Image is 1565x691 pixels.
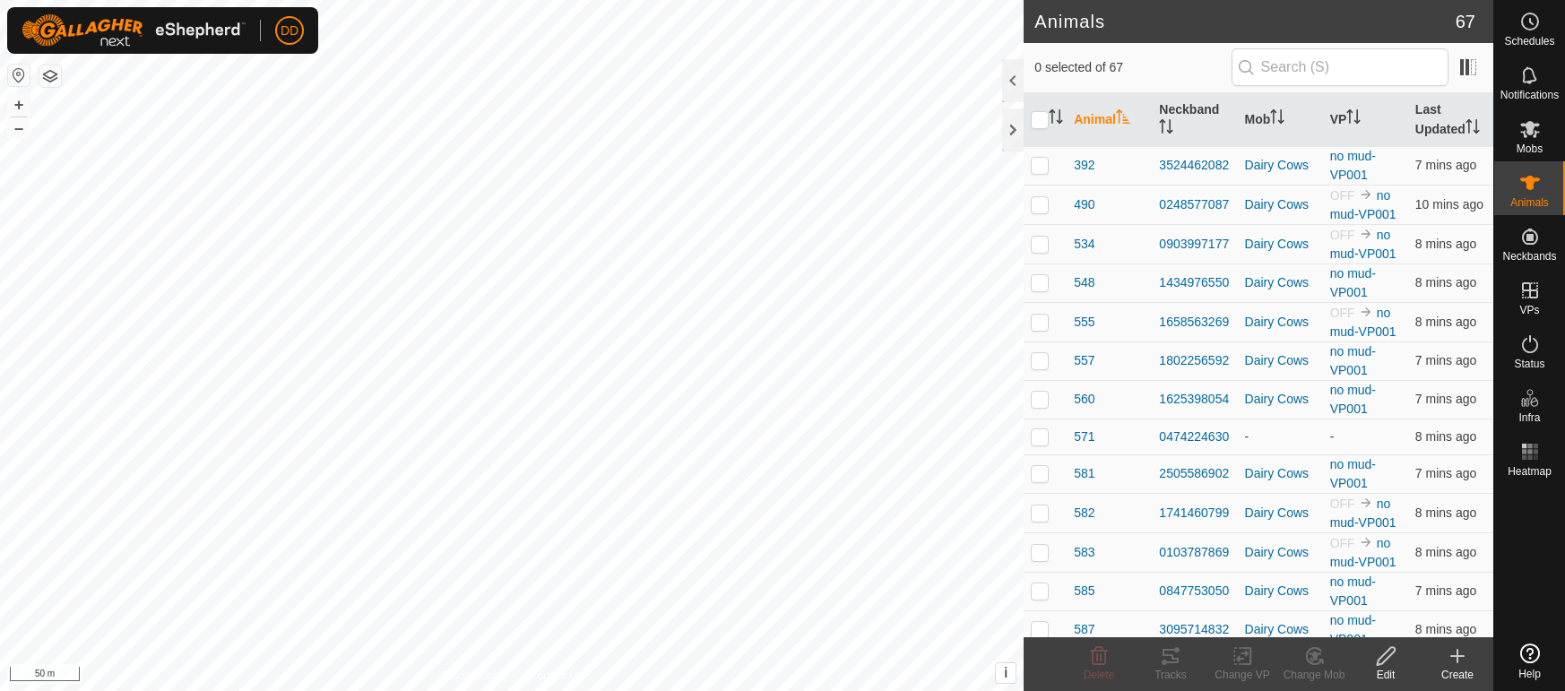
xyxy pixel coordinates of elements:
[1518,669,1541,679] span: Help
[1074,156,1094,175] span: 392
[1517,143,1543,154] span: Mobs
[1074,195,1094,214] span: 490
[1504,36,1554,47] span: Schedules
[1359,535,1373,549] img: to
[1415,545,1476,559] span: 4 Oct 2025, 10:01 am
[1510,197,1549,208] span: Animals
[1508,466,1552,477] span: Heatmap
[1159,504,1230,523] div: 1741460799
[1502,251,1556,262] span: Neckbands
[1245,464,1316,483] div: Dairy Cows
[1074,504,1094,523] span: 582
[1415,197,1483,212] span: 4 Oct 2025, 10:00 am
[1245,620,1316,639] div: Dairy Cows
[1159,351,1230,370] div: 1802256592
[1159,235,1230,254] div: 0903997177
[1415,158,1476,172] span: 4 Oct 2025, 10:02 am
[1278,667,1350,683] div: Change Mob
[1074,313,1094,332] span: 555
[1330,188,1355,203] span: OFF
[1330,344,1376,377] a: no mud-VP001
[1330,228,1355,242] span: OFF
[1330,613,1376,646] a: no mud-VP001
[1245,195,1316,214] div: Dairy Cows
[1456,8,1475,35] span: 67
[1159,390,1230,409] div: 1625398054
[1067,93,1152,147] th: Animal
[1074,235,1094,254] span: 534
[1330,306,1355,320] span: OFF
[1245,235,1316,254] div: Dairy Cows
[1159,313,1230,332] div: 1658563269
[1330,457,1376,490] a: no mud-VP001
[1330,228,1396,261] a: no mud-VP001
[1330,497,1396,530] a: no mud-VP001
[1159,464,1230,483] div: 2505586902
[1074,351,1094,370] span: 557
[8,65,30,86] button: Reset Map
[1330,306,1396,339] a: no mud-VP001
[1074,582,1094,600] span: 585
[1359,496,1373,510] img: to
[1330,536,1396,569] a: no mud-VP001
[1408,93,1493,147] th: Last Updated
[1245,504,1316,523] div: Dairy Cows
[39,65,61,87] button: Map Layers
[996,663,1016,683] button: i
[1245,428,1316,446] div: -
[1330,429,1335,444] app-display-virtual-paddock-transition: -
[1159,428,1230,446] div: 0474224630
[1245,390,1316,409] div: Dairy Cows
[1415,353,1476,367] span: 4 Oct 2025, 10:02 am
[1422,667,1493,683] div: Create
[1415,392,1476,406] span: 4 Oct 2025, 10:02 am
[1238,93,1323,147] th: Mob
[1232,48,1448,86] input: Search (S)
[530,668,583,684] a: Contact Us
[1350,667,1422,683] div: Edit
[1074,620,1094,639] span: 587
[1159,122,1173,136] p-sorticon: Activate to sort
[1152,93,1237,147] th: Neckband
[1206,667,1278,683] div: Change VP
[281,22,298,40] span: DD
[1245,156,1316,175] div: Dairy Cows
[1415,315,1476,329] span: 4 Oct 2025, 10:01 am
[1518,412,1540,423] span: Infra
[1330,536,1355,550] span: OFF
[1034,58,1231,77] span: 0 selected of 67
[1135,667,1206,683] div: Tracks
[1004,665,1007,680] span: i
[1074,390,1094,409] span: 560
[1330,188,1396,221] a: no mud-VP001
[1519,305,1539,315] span: VPs
[1466,122,1480,136] p-sorticon: Activate to sort
[1330,497,1355,511] span: OFF
[1116,112,1130,126] p-sorticon: Activate to sort
[1159,195,1230,214] div: 0248577087
[1049,112,1063,126] p-sorticon: Activate to sort
[1330,383,1376,416] a: no mud-VP001
[1074,543,1094,562] span: 583
[1359,187,1373,202] img: to
[1074,273,1094,292] span: 548
[1245,273,1316,292] div: Dairy Cows
[1415,275,1476,289] span: 4 Oct 2025, 10:02 am
[1415,466,1476,480] span: 4 Oct 2025, 10:02 am
[1359,227,1373,241] img: to
[1159,582,1230,600] div: 0847753050
[1415,237,1476,251] span: 4 Oct 2025, 10:01 am
[1500,90,1559,100] span: Notifications
[1159,156,1230,175] div: 3524462082
[1514,358,1544,369] span: Status
[1074,428,1094,446] span: 571
[1359,305,1373,319] img: to
[441,668,508,684] a: Privacy Policy
[1159,620,1230,639] div: 3095714832
[8,117,30,139] button: –
[1245,582,1316,600] div: Dairy Cows
[1245,313,1316,332] div: Dairy Cows
[1245,351,1316,370] div: Dairy Cows
[1330,574,1376,608] a: no mud-VP001
[1084,669,1115,681] span: Delete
